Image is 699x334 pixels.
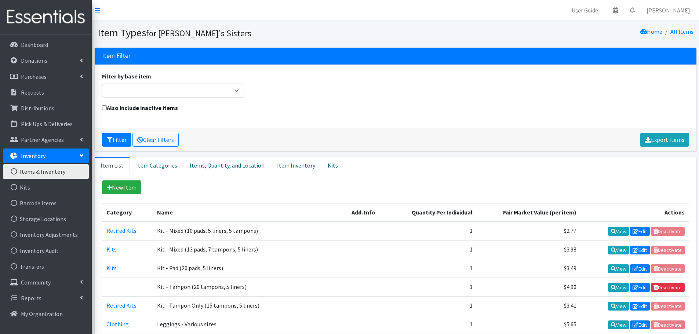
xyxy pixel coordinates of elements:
[608,320,629,329] a: View
[146,28,251,38] small: for [PERSON_NAME]'s Sisters
[566,3,604,18] a: User Guide
[3,212,89,226] a: Storage Locations
[102,133,131,147] button: Filter
[477,221,581,241] td: $2.77
[21,294,41,302] p: Reports
[21,310,63,318] p: My Organization
[630,283,650,292] a: Edit
[153,221,347,241] td: Kit - Mixed (10 pads, 5 liners, 5 tampons)
[21,136,64,143] p: Partner Agencies
[477,259,581,278] td: $3.49
[630,302,650,311] a: Edit
[3,101,89,115] a: Distributions
[153,203,347,221] th: Name
[106,246,117,253] a: Kits
[153,240,347,259] td: Kit - Mixed (13 pads, 7 tampons, 5 liners)
[106,264,117,272] a: Kits
[389,297,477,315] td: 1
[608,283,629,292] a: View
[153,297,347,315] td: Kit - Tampon Only (15 tampons, 5 liners)
[389,278,477,296] td: 1
[153,259,347,278] td: Kit - Pad (20 pads, 5 liners)
[153,278,347,296] td: Kit - Tampon (20 tampons, 5 liners)
[106,320,129,328] a: Clothing
[271,157,321,173] a: Item Inventory
[640,133,689,147] a: Export Items
[608,264,629,273] a: View
[153,315,347,334] td: Leggings - Various sizes
[3,243,89,258] a: Inventory Audit
[21,41,48,48] p: Dashboard
[106,302,136,309] a: Retired Kits
[3,275,89,290] a: Community
[608,227,629,236] a: View
[98,26,393,39] h1: Item Types
[3,180,89,195] a: Kits
[95,157,130,173] a: Item List
[477,278,581,296] td: $4.90
[477,297,581,315] td: $3.41
[581,203,689,221] th: Actions
[3,53,89,68] a: Donations
[640,28,662,35] a: Home
[21,120,73,128] p: Pick Ups & Deliveries
[132,133,179,147] a: Clear Filters
[21,104,54,112] p: Distributions
[3,85,89,100] a: Requests
[21,73,47,80] p: Purchases
[630,246,650,254] a: Edit
[3,5,89,29] img: HumanEssentials
[3,148,89,163] a: Inventory
[389,315,477,334] td: 1
[3,132,89,147] a: Partner Agencies
[3,164,89,179] a: Items & Inventory
[3,307,89,321] a: My Organization
[21,89,44,96] p: Requests
[477,240,581,259] td: $3.98
[389,259,477,278] td: 1
[102,105,107,110] input: Also include inactive items
[21,152,45,159] p: Inventory
[347,203,389,221] th: Add. Info
[608,246,629,254] a: View
[3,37,89,52] a: Dashboard
[321,157,344,173] a: Kits
[630,227,650,236] a: Edit
[102,203,153,221] th: Category
[630,320,650,329] a: Edit
[3,69,89,84] a: Purchases
[21,57,47,64] p: Donations
[21,279,51,286] p: Community
[389,240,477,259] td: 1
[651,283,685,292] a: Deactivate
[630,264,650,273] a: Edit
[3,259,89,274] a: Transfers
[183,157,271,173] a: Items, Quantity, and Location
[102,72,151,81] label: Filter by base item
[3,227,89,242] a: Inventory Adjustments
[102,52,131,60] h3: Item Filter
[130,157,183,173] a: Item Categories
[389,221,477,241] td: 1
[102,103,178,112] label: Also include inactive items
[102,180,141,194] a: New Item
[608,302,629,311] a: View
[670,28,693,35] a: All Items
[641,3,696,18] a: [PERSON_NAME]
[3,196,89,210] a: Barcode Items
[106,227,136,234] a: Retired Kits
[3,291,89,305] a: Reports
[477,203,581,221] th: Fair Market Value (per item)
[389,203,477,221] th: Quantity Per Individual
[3,117,89,131] a: Pick Ups & Deliveries
[477,315,581,334] td: $5.65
